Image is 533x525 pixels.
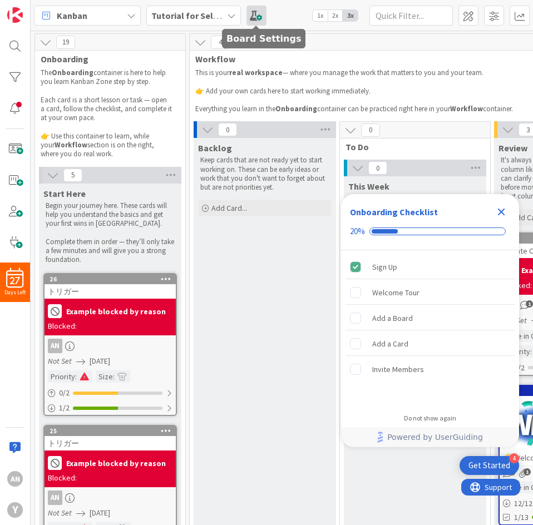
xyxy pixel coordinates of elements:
[43,188,86,199] span: Start Here
[48,356,72,366] i: Not Set
[41,132,172,159] p: 👉 Use this container to learn, while your section is on the right, where you do real work.
[151,10,268,21] b: Tutorial for Self-Onboarding
[387,430,483,444] span: Powered by UserGuiding
[7,471,23,487] div: an
[514,512,529,523] span: 1/13
[59,402,70,414] span: 1 / 2
[341,250,519,407] div: Checklist items
[404,414,456,423] div: Do not show again
[46,201,175,229] p: Begin your journey here. These cards will help you understand the basics and get your first wins ...
[96,370,113,383] div: Size
[45,274,176,284] div: 26
[346,357,515,382] div: Invite Members is incomplete.
[41,96,172,123] p: Each card is a short lesson or task — open a card, follow the checklist, and complete it at your ...
[346,331,515,356] div: Add a Card is incomplete.
[514,498,532,509] span: 12 / 12
[90,355,110,367] span: [DATE]
[48,320,77,332] div: Blocked:
[52,68,93,77] strong: Onboarding
[350,226,510,236] div: Checklist progress: 20%
[10,277,20,285] span: 27
[45,491,176,505] div: an
[218,123,237,136] span: 0
[350,205,438,219] div: Onboarding Checklist
[45,426,176,450] div: 25トリガー
[48,472,77,484] div: Blocked:
[369,6,453,26] input: Quick Filter...
[46,237,175,265] p: Complete them in order — they’ll only take a few minutes and will give you a strong foundation.
[113,370,115,383] span: :
[211,203,247,213] span: Add Card...
[66,308,166,315] b: Example blocked by reason
[341,427,519,447] div: Footer
[372,311,413,325] div: Add a Board
[45,426,176,436] div: 25
[524,468,531,476] span: 1
[346,306,515,330] div: Add a Board is incomplete.
[460,456,519,475] div: Open Get Started checklist, remaining modules: 4
[48,508,72,518] i: Not Set
[509,453,519,463] div: 4
[211,36,230,49] span: 4
[45,386,176,400] div: 0/2
[346,141,476,152] span: To Do
[50,427,176,435] div: 25
[350,226,365,236] div: 20%
[341,194,519,447] div: Checklist Container
[526,300,533,308] span: 1
[368,161,387,175] span: 0
[56,36,75,49] span: 19
[200,156,329,192] p: Keep cards that are not ready yet to start working on. These can be early ideas or work that you ...
[347,427,514,447] a: Powered by UserGuiding
[59,387,70,399] span: 0 / 2
[372,363,424,376] div: Invite Members
[450,104,483,113] strong: Workflow
[348,181,389,192] span: This Week
[328,10,343,21] span: 2x
[63,169,82,182] span: 5
[499,142,527,153] span: Review
[372,260,397,274] div: Sign Up
[50,275,176,283] div: 26
[372,337,408,350] div: Add a Card
[45,274,176,299] div: 26トリガー
[530,345,532,358] span: :
[41,53,171,65] span: Onboarding
[45,401,176,415] div: 1/2
[468,460,510,471] div: Get Started
[346,255,515,279] div: Sign Up is complete.
[48,491,62,505] div: an
[198,142,232,153] span: Backlog
[23,2,51,15] span: Support
[45,284,176,299] div: トリガー
[275,104,317,113] strong: Onboarding
[41,68,172,87] p: The container is here to help you learn Kanban Zone step by step.
[57,9,87,22] span: Kanban
[226,33,301,44] h5: Board Settings
[229,68,283,77] strong: real workspace
[75,370,77,383] span: :
[343,10,358,21] span: 3x
[313,10,328,21] span: 1x
[66,459,166,467] b: Example blocked by reason
[7,7,23,23] img: Visit kanbanzone.com
[90,507,110,519] span: [DATE]
[48,339,62,353] div: an
[346,280,515,305] div: Welcome Tour is incomplete.
[45,436,176,450] div: トリガー
[361,123,380,137] span: 0
[514,362,525,374] span: 0 / 2
[7,502,23,518] div: y
[372,286,420,299] div: Welcome Tour
[45,339,176,353] div: an
[492,203,510,221] div: Close Checklist
[48,370,75,383] div: Priority
[55,140,87,150] strong: Workflow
